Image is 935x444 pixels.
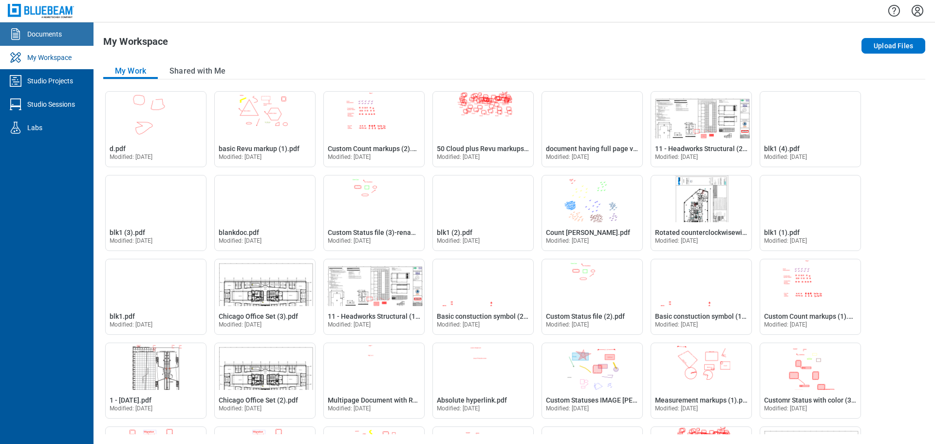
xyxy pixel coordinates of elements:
[433,259,533,306] img: Basic constuction symbol (2).pdf
[433,92,533,138] img: 50 Cloud plus Revu markups (3).pdf
[437,312,538,320] span: Basic constuction symbol (2).pdf
[910,2,925,19] button: Settings
[437,154,480,160] span: Modified: [DATE]
[328,237,371,244] span: Modified: [DATE]
[27,76,73,86] div: Studio Projects
[27,29,62,39] div: Documents
[105,343,206,419] div: Open 1 - 12.7.2020.pdf in Editor
[110,145,126,153] span: d.pdf
[328,321,371,328] span: Modified: [DATE]
[110,229,145,236] span: blk1 (3).pdf
[655,229,779,236] span: Rotated counterclockwisewithspace.pdf
[323,175,425,251] div: Open Custom Status file (3)-rename.pdf in Editor
[8,4,74,18] img: Bluebeam, Inc.
[542,175,642,222] img: Count markup FromRevu.pdf
[323,259,425,335] div: Open 11 - Headworks Structural (1).pdf in Editor
[546,405,589,412] span: Modified: [DATE]
[437,396,507,404] span: Absolute hyperlink.pdf
[764,229,800,236] span: blk1 (1).pdf
[542,259,642,306] img: Custom Status file (2).pdf
[542,91,643,167] div: Open document having full page viewport scale.pdf in Editor
[105,91,206,167] div: Open d.pdf in Editor
[106,259,206,306] img: blk1.pdf
[8,26,23,42] svg: Documents
[542,343,643,419] div: Open Custom Statuses IMAGE bHAVINI.pdf in Editor
[214,175,316,251] div: Open blankdoc.pdf in Editor
[110,312,135,320] span: blk1.pdf
[432,343,534,419] div: Open Absolute hyperlink.pdf in Editor
[328,229,433,236] span: Custom Status file (3)-rename.pdf
[651,92,751,138] img: 11 - Headworks Structural (2)_rename.pdf
[215,92,315,138] img: basic Revu markup (1).pdf
[655,145,784,153] span: 11 - Headworks Structural (2)_rename.pdf
[760,92,860,138] img: blk1 (4).pdf
[437,321,480,328] span: Modified: [DATE]
[764,405,807,412] span: Modified: [DATE]
[27,123,42,133] div: Labs
[219,321,262,328] span: Modified: [DATE]
[760,91,861,167] div: Open blk1 (4).pdf in Editor
[542,92,642,138] img: document having full page viewport scale.pdf
[651,91,752,167] div: Open 11 - Headworks Structural (2)_rename.pdf in Editor
[323,91,425,167] div: Open Custom Count markups (2).pdf in Editor
[760,343,861,419] div: Open Customr Status with color (3).pdf in Editor
[8,73,23,89] svg: Studio Projects
[215,343,315,390] img: Chicago Office Set (2).pdf
[432,259,534,335] div: Open Basic constuction symbol (2).pdf in Editor
[106,175,206,222] img: blk1 (3).pdf
[324,343,424,390] img: Multipage Document with Relative Hyperlink.pdf
[760,175,861,251] div: Open blk1 (1).pdf in Editor
[219,229,259,236] span: blankdoc.pdf
[8,97,23,112] svg: Studio Sessions
[655,312,756,320] span: Basic constuction symbol (1).pdf
[106,92,206,138] img: d.pdf
[437,405,480,412] span: Modified: [DATE]
[328,396,478,404] span: Multipage Document with Relative Hyperlink.pdf
[760,343,860,390] img: Customr Status with color (3).pdf
[437,145,546,153] span: 50 Cloud plus Revu markups (3).pdf
[437,237,480,244] span: Modified: [DATE]
[328,154,371,160] span: Modified: [DATE]
[8,120,23,135] svg: Labs
[542,175,643,251] div: Open Count markup FromRevu.pdf in Editor
[219,396,298,404] span: Chicago Office Set (2).pdf
[433,343,533,390] img: Absolute hyperlink.pdf
[655,405,698,412] span: Modified: [DATE]
[214,343,316,419] div: Open Chicago Office Set (2).pdf in Editor
[542,343,642,390] img: Custom Statuses IMAGE bHAVINI.pdf
[105,259,206,335] div: Open blk1.pdf in Editor
[328,405,371,412] span: Modified: [DATE]
[764,237,807,244] span: Modified: [DATE]
[655,154,698,160] span: Modified: [DATE]
[215,175,315,222] img: blankdoc.pdf
[760,259,860,306] img: Custom Count markups (1).pdf
[8,50,23,65] svg: My Workspace
[546,229,630,236] span: Count [PERSON_NAME].pdf
[323,343,425,419] div: Open Multipage Document with Relative Hyperlink.pdf in Editor
[546,145,687,153] span: document having full page viewport scale.pdf
[27,99,75,109] div: Studio Sessions
[214,91,316,167] div: Open basic Revu markup (1).pdf in Editor
[651,259,751,306] img: Basic constuction symbol (1).pdf
[219,405,262,412] span: Modified: [DATE]
[433,175,533,222] img: blk1 (2).pdf
[103,63,158,79] button: My Work
[110,405,153,412] span: Modified: [DATE]
[219,312,298,320] span: Chicago Office Set (3).pdf
[219,145,299,153] span: basic Revu markup (1).pdf
[110,237,153,244] span: Modified: [DATE]
[651,259,752,335] div: Open Basic constuction symbol (1).pdf in Editor
[651,175,752,251] div: Open Rotated counterclockwisewithspace.pdf in Editor
[546,312,625,320] span: Custom Status file (2).pdf
[105,175,206,251] div: Open blk1 (3).pdf in Editor
[110,396,151,404] span: 1 - [DATE].pdf
[764,396,866,404] span: Customr Status with color (3).pdf
[324,92,424,138] img: Custom Count markups (2).pdf
[764,321,807,328] span: Modified: [DATE]
[546,237,589,244] span: Modified: [DATE]
[106,343,206,390] img: 1 - 12.7.2020.pdf
[215,259,315,306] img: Chicago Office Set (3).pdf
[651,343,752,419] div: Open Measurement markups (1).pdf in Editor
[861,38,925,54] button: Upload Files
[158,63,237,79] button: Shared with Me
